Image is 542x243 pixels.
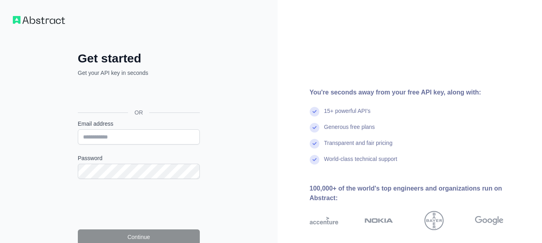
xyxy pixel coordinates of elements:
div: 100,000+ of the world's top engineers and organizations run on Abstract: [310,184,530,203]
div: You're seconds away from your free API key, along with: [310,88,530,97]
img: check mark [310,107,319,116]
iframe: Sign in with Google Button [74,86,202,103]
img: bayer [424,211,444,230]
h2: Get started [78,51,200,66]
img: check mark [310,155,319,165]
img: Workflow [13,16,65,24]
img: check mark [310,139,319,149]
div: Transparent and fair pricing [324,139,393,155]
label: Email address [78,120,200,128]
span: OR [128,108,149,116]
img: google [475,211,503,230]
img: check mark [310,123,319,133]
div: World-class technical support [324,155,398,171]
div: Generous free plans [324,123,375,139]
label: Password [78,154,200,162]
img: accenture [310,211,338,230]
p: Get your API key in seconds [78,69,200,77]
img: nokia [365,211,393,230]
div: 15+ powerful API's [324,107,371,123]
iframe: reCAPTCHA [78,189,200,220]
